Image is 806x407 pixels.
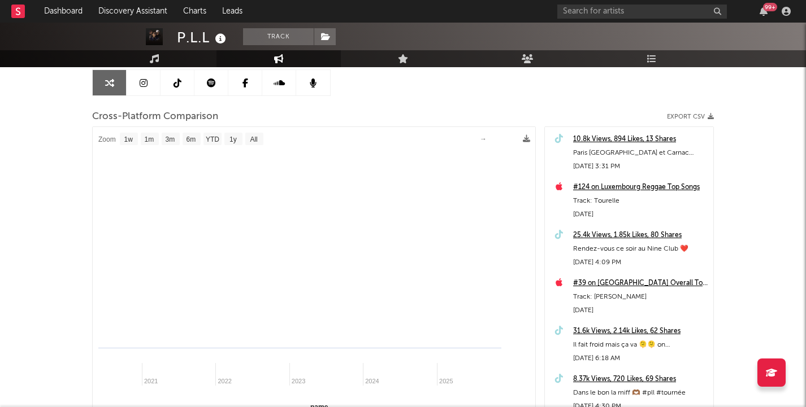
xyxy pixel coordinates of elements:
div: P.L.L [177,28,229,47]
text: Zoom [98,135,116,143]
div: Dans le bon la miff 🫶🏾 #pll #tournée [573,386,708,400]
div: Track: Tourelle [573,194,708,208]
text: 2022 [218,378,231,384]
div: [DATE] 6:18 AM [573,352,708,365]
div: Rendez-vous ce soir au Nine Club ❤️ [573,242,708,256]
text: All [250,135,257,143]
text: 1m [145,135,154,143]
text: 2024 [365,378,379,384]
text: 1w [124,135,133,143]
div: Il fait froid mais ça va 🫠🫠 on [PERSON_NAME] ou l’équipe ? #foryou [573,338,708,352]
text: → [480,135,487,143]
div: [DATE] [573,304,708,317]
button: 99+ [760,7,768,16]
text: 3m [166,135,175,143]
div: [DATE] 4:09 PM [573,256,708,269]
a: 10.8k Views, 894 Likes, 13 Shares [573,133,708,146]
text: 1y [229,135,237,143]
div: [DATE] [573,208,708,221]
div: [DATE] 3:31 PM [573,160,708,173]
text: 6m [187,135,196,143]
text: 2023 [292,378,305,384]
div: Paris [GEOGRAPHIC_DATA] et Carnac merci pour tout ❤️ Rendez-vous aux Electropicales le 11/10 à l’... [573,146,708,160]
span: Cross-Platform Comparison [92,110,218,124]
button: Export CSV [667,113,714,120]
a: 8.37k Views, 720 Likes, 69 Shares [573,373,708,386]
a: #39 on [GEOGRAPHIC_DATA] Overall Top 200 [573,277,708,290]
a: 25.4k Views, 1.85k Likes, 80 Shares [573,229,708,242]
button: Track [243,28,314,45]
text: 2025 [439,378,453,384]
div: Track: [PERSON_NAME] [573,290,708,304]
div: 99 + [763,3,777,11]
text: YTD [206,135,219,143]
a: #124 on Luxembourg Reggae Top Songs [573,181,708,194]
input: Search for artists [557,5,727,19]
text: 2021 [144,378,158,384]
a: 31.6k Views, 2.14k Likes, 62 Shares [573,325,708,338]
